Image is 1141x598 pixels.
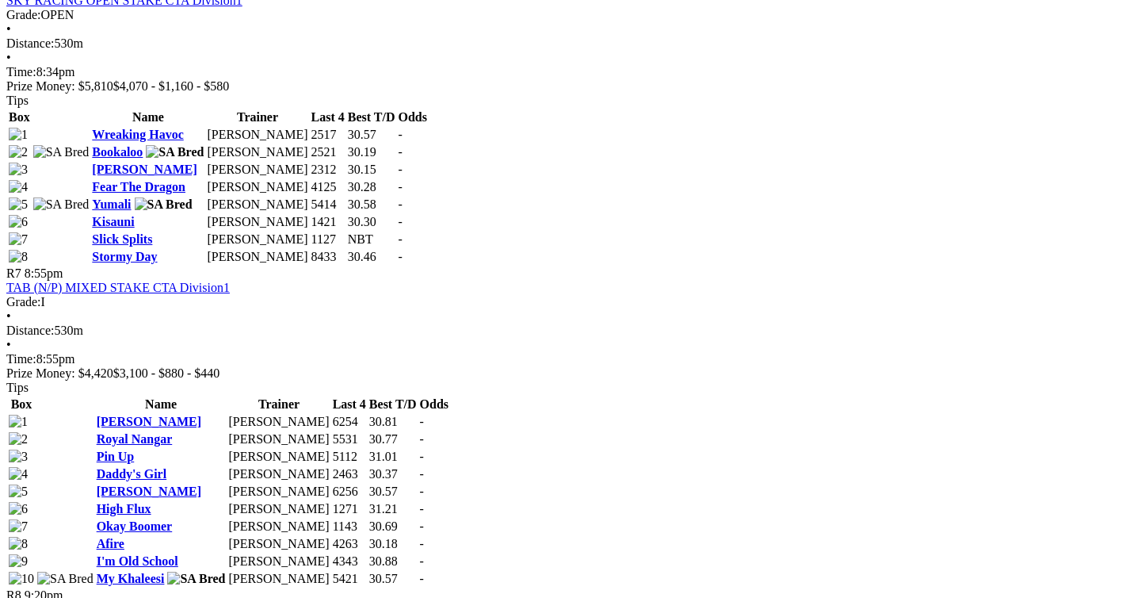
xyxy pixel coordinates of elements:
td: 2521 [311,144,345,160]
td: 6256 [332,484,367,500]
td: 31.01 [368,449,418,465]
img: 7 [9,519,28,534]
span: - [420,467,424,481]
td: 30.30 [347,214,396,230]
td: 2463 [332,466,367,482]
img: SA Bred [33,145,90,159]
span: Time: [6,352,36,366]
td: 31.21 [368,501,418,517]
span: 8:55pm [25,266,63,280]
div: OPEN [6,8,1135,22]
span: Time: [6,65,36,79]
td: 4263 [332,536,367,552]
img: 8 [9,537,28,551]
span: Grade: [6,8,41,21]
div: Prize Money: $4,420 [6,366,1135,381]
th: Best T/D [368,397,418,412]
td: [PERSON_NAME] [206,144,308,160]
img: 4 [9,180,28,194]
span: - [399,180,403,194]
img: 2 [9,145,28,159]
span: - [399,163,403,176]
td: 4343 [332,554,367,569]
span: Tips [6,381,29,394]
td: [PERSON_NAME] [206,127,308,143]
th: Odds [419,397,449,412]
td: 6254 [332,414,367,430]
td: [PERSON_NAME] [206,214,308,230]
td: [PERSON_NAME] [206,249,308,265]
span: Box [11,397,32,411]
img: SA Bred [167,572,225,586]
td: 30.15 [347,162,396,178]
a: Stormy Day [92,250,157,263]
td: 30.57 [347,127,396,143]
th: Best T/D [347,109,396,125]
span: - [420,450,424,463]
a: Fear The Dragon [92,180,185,194]
td: 2312 [311,162,345,178]
img: 8 [9,250,28,264]
span: - [420,554,424,568]
td: [PERSON_NAME] [228,571,330,587]
img: SA Bred [146,145,204,159]
a: I'm Old School [97,554,178,568]
td: 30.88 [368,554,418,569]
img: SA Bred [33,197,90,212]
img: 9 [9,554,28,569]
span: - [399,232,403,246]
span: Box [9,110,30,124]
div: Prize Money: $5,810 [6,79,1135,94]
td: [PERSON_NAME] [206,162,308,178]
td: [PERSON_NAME] [228,519,330,535]
a: Royal Nangar [97,432,173,446]
img: SA Bred [135,197,193,212]
td: [PERSON_NAME] [206,197,308,213]
a: TAB (N/P) MIXED STAKE CTA Division1 [6,281,230,294]
img: 7 [9,232,28,247]
th: Last 4 [311,109,345,125]
td: 4125 [311,179,345,195]
th: Trainer [206,109,308,125]
th: Name [96,397,227,412]
img: 3 [9,163,28,177]
a: Pin Up [97,450,135,463]
td: 1271 [332,501,367,517]
span: R7 [6,266,21,280]
img: 3 [9,450,28,464]
div: 8:34pm [6,65,1135,79]
a: [PERSON_NAME] [97,485,201,498]
img: 2 [9,432,28,447]
td: [PERSON_NAME] [206,232,308,247]
th: Name [91,109,204,125]
span: - [399,197,403,211]
span: • [6,309,11,323]
span: • [6,338,11,351]
span: Distance: [6,324,54,337]
td: [PERSON_NAME] [228,449,330,465]
td: 30.57 [368,484,418,500]
td: 1127 [311,232,345,247]
span: - [420,415,424,428]
td: 2517 [311,127,345,143]
img: 5 [9,485,28,499]
td: [PERSON_NAME] [206,179,308,195]
div: 530m [6,324,1135,338]
div: I [6,295,1135,309]
td: [PERSON_NAME] [228,501,330,517]
span: • [6,22,11,36]
span: - [420,485,424,498]
td: 30.46 [347,249,396,265]
span: - [420,502,424,516]
a: Okay Boomer [97,519,173,533]
th: Odds [398,109,428,125]
td: 5414 [311,197,345,213]
span: - [420,537,424,550]
span: - [399,215,403,228]
span: - [420,572,424,585]
img: SA Bred [37,572,93,586]
a: Yumali [92,197,131,211]
th: Trainer [228,397,330,412]
td: 30.69 [368,519,418,535]
span: Distance: [6,36,54,50]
